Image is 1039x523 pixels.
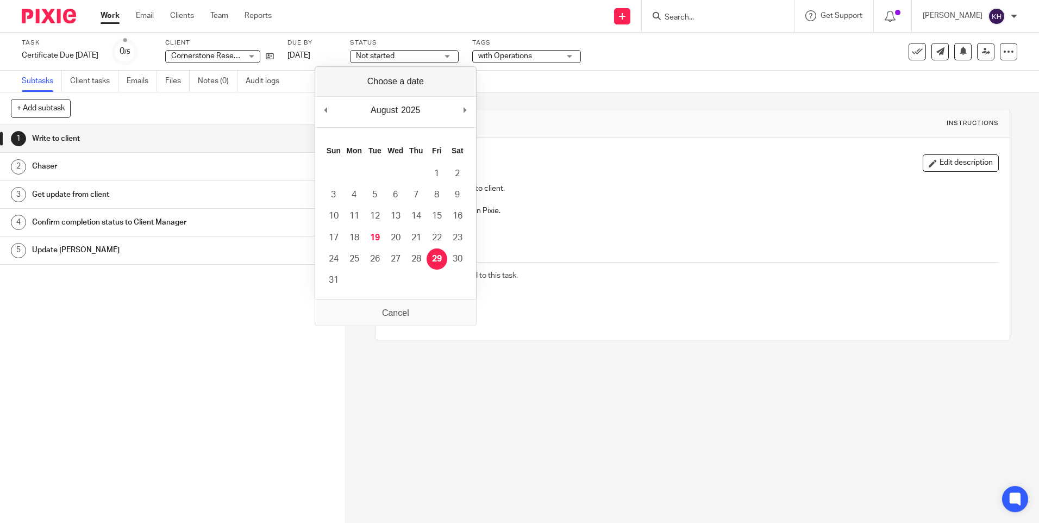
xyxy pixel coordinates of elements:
[478,52,532,60] span: with Operations
[198,71,237,92] a: Notes (0)
[323,248,344,270] button: 24
[365,184,385,206] button: 5
[406,248,427,270] button: 28
[447,248,468,270] button: 30
[472,39,581,47] label: Tags
[70,71,118,92] a: Client tasks
[101,10,120,21] a: Work
[387,183,998,194] p: Issue template certificate to client.
[22,39,98,47] label: Task
[287,39,336,47] label: Due by
[124,49,130,55] small: /5
[246,71,287,92] a: Audit logs
[323,184,344,206] button: 3
[22,9,76,23] img: Pixie
[323,206,344,227] button: 10
[327,146,341,155] abbr: Sunday
[32,214,219,231] h1: Confirm completion status to Client Manager
[923,154,999,172] button: Edit description
[11,243,26,258] div: 5
[427,248,447,270] button: 29
[447,163,468,184] button: 2
[22,50,98,61] div: Certificate Due [DATE]
[821,12,862,20] span: Get Support
[344,248,365,270] button: 25
[427,206,447,227] button: 15
[321,102,331,119] button: Previous Month
[460,102,471,119] button: Next Month
[165,71,190,92] a: Files
[947,119,999,128] div: Instructions
[385,206,406,227] button: 13
[447,227,468,248] button: 23
[447,206,468,227] button: 16
[22,71,62,92] a: Subtasks
[365,206,385,227] button: 12
[344,206,365,227] button: 11
[369,102,399,119] div: August
[432,146,442,155] abbr: Friday
[350,39,459,47] label: Status
[385,248,406,270] button: 27
[664,13,761,23] input: Search
[11,215,26,230] div: 4
[399,102,422,119] div: 2025
[210,10,228,21] a: Team
[11,131,26,146] div: 1
[245,10,272,21] a: Reports
[409,146,423,155] abbr: Thursday
[32,242,219,258] h1: Update [PERSON_NAME]
[387,146,403,155] abbr: Wednesday
[32,158,219,175] h1: Chaser
[427,184,447,206] button: 8
[385,227,406,248] button: 20
[287,52,310,59] span: [DATE]
[347,146,362,155] abbr: Monday
[22,50,98,61] div: Certificate Due February 2025
[323,270,344,291] button: 31
[170,10,194,21] a: Clients
[387,206,998,216] p: Ensure email is saved within Pixie.
[165,39,274,47] label: Client
[447,184,468,206] button: 9
[323,227,344,248] button: 17
[406,184,427,206] button: 7
[344,184,365,206] button: 4
[368,146,381,155] abbr: Tuesday
[120,45,130,58] div: 0
[32,130,219,147] h1: Write to client
[988,8,1005,25] img: svg%3E
[406,227,427,248] button: 21
[11,187,26,202] div: 3
[427,227,447,248] button: 22
[344,227,365,248] button: 18
[406,206,427,227] button: 14
[365,227,385,248] button: 19
[136,10,154,21] a: Email
[32,186,219,203] h1: Get update from client
[365,248,385,270] button: 26
[385,184,406,206] button: 6
[386,300,449,324] button: Attach new file
[427,163,447,184] button: 1
[127,71,157,92] a: Emails
[410,117,716,129] h1: Write to client
[356,52,395,60] span: Not started
[11,159,26,175] div: 2
[452,146,464,155] abbr: Saturday
[171,52,287,60] span: Cornerstone Research UK Limited
[11,99,71,117] button: + Add subtask
[923,10,982,21] p: [PERSON_NAME]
